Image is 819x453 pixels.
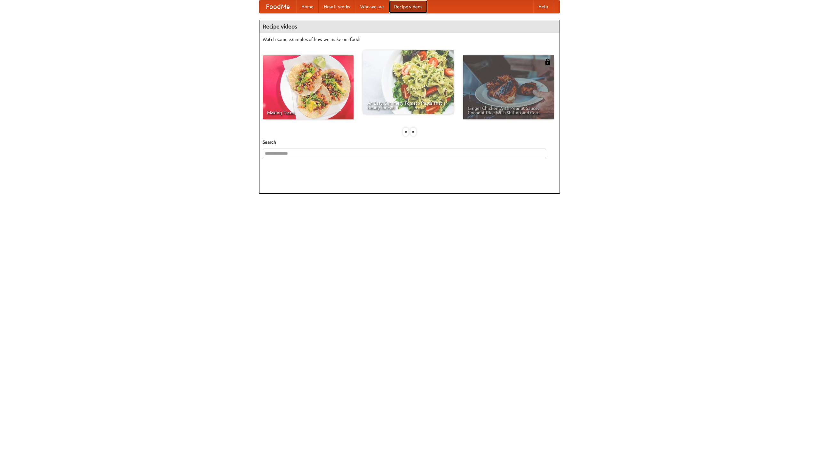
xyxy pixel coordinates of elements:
h5: Search [263,139,556,145]
a: An Easy, Summery Tomato Pasta That's Ready for Fall [363,50,454,114]
a: FoodMe [259,0,296,13]
span: Making Tacos [267,110,349,115]
div: » [410,128,416,136]
p: Watch some examples of how we make our food! [263,36,556,43]
a: Making Tacos [263,55,354,119]
div: « [403,128,409,136]
a: Help [533,0,553,13]
img: 483408.png [545,59,551,65]
h4: Recipe videos [259,20,560,33]
span: An Easy, Summery Tomato Pasta That's Ready for Fall [367,101,449,110]
a: How it works [319,0,355,13]
a: Recipe videos [389,0,427,13]
a: Who we are [355,0,389,13]
a: Home [296,0,319,13]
